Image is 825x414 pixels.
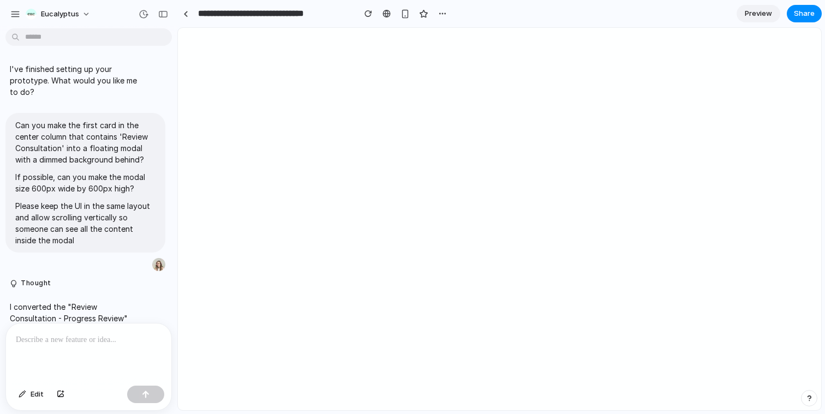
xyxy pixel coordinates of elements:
[15,171,156,194] p: If possible, can you make the modal size 600px wide by 600px high?
[745,8,772,19] span: Preview
[15,119,156,165] p: Can you make the first card in the center column that contains 'Review Consultation' into a float...
[794,8,815,19] span: Share
[13,386,49,403] button: Edit
[10,63,137,98] p: I've finished setting up your prototype. What would you like me to do?
[787,5,822,22] button: Share
[737,5,780,22] a: Preview
[31,389,44,400] span: Edit
[15,200,156,246] p: Please keep the UI in the same layout and allow scrolling vertically so someone can see all the c...
[41,9,79,20] span: eucalyptus
[10,301,137,404] p: I converted the "Review Consultation - Progress Review" card into a floating modal with a dimmed ...
[21,5,96,23] button: eucalyptus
